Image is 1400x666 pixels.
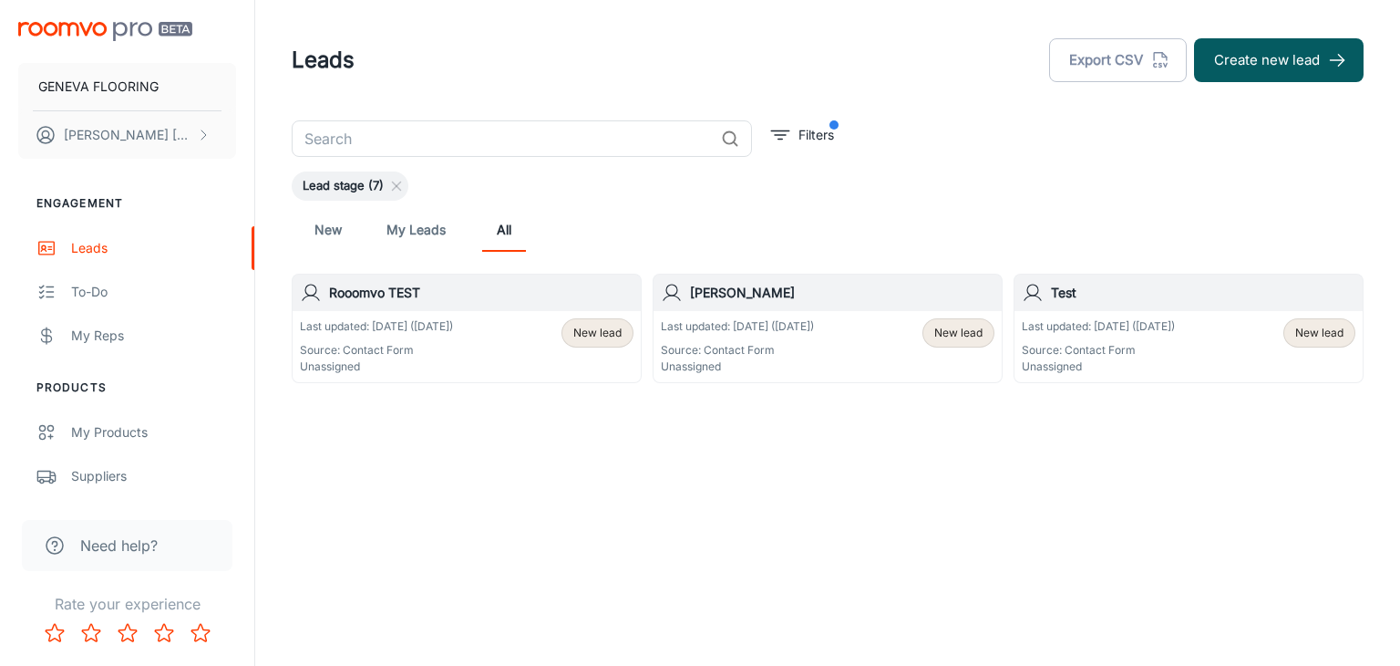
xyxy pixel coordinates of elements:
a: My Leads [386,208,446,252]
div: My Reps [71,326,236,346]
p: Last updated: [DATE] ([DATE]) [1022,318,1175,335]
p: Unassigned [1022,359,1175,375]
button: filter [767,120,839,150]
button: GENEVA FLOORING [18,63,236,110]
div: Leads [71,238,236,258]
div: My Products [71,422,236,442]
div: To-do [71,282,236,302]
p: GENEVA FLOORING [38,77,159,97]
p: Filters [798,125,834,145]
p: Source: Contact Form [1022,342,1175,359]
span: New lead [1295,325,1343,341]
a: TestLast updated: [DATE] ([DATE])Source: Contact FormUnassignedNew lead [1014,274,1364,383]
button: Export CSV [1049,38,1187,82]
span: Lead stage (7) [292,177,395,195]
a: [PERSON_NAME]Last updated: [DATE] ([DATE])Source: Contact FormUnassignedNew lead [653,274,1003,383]
p: Last updated: [DATE] ([DATE]) [661,318,814,335]
button: Create new lead [1194,38,1364,82]
span: New lead [573,325,622,341]
img: Roomvo PRO Beta [18,22,192,41]
div: Lead stage (7) [292,172,408,201]
a: New [306,208,350,252]
p: [PERSON_NAME] [PERSON_NAME] [64,125,192,145]
p: Unassigned [300,359,453,375]
h6: Test [1051,283,1355,303]
button: [PERSON_NAME] [PERSON_NAME] [18,111,236,159]
h1: Leads [292,44,355,77]
p: Unassigned [661,359,814,375]
a: All [482,208,526,252]
a: Rooomvo TESTLast updated: [DATE] ([DATE])Source: Contact FormUnassignedNew lead [292,274,642,383]
p: Last updated: [DATE] ([DATE]) [300,318,453,335]
span: New lead [934,325,983,341]
p: Source: Contact Form [300,342,453,359]
h6: [PERSON_NAME] [690,283,994,303]
p: Source: Contact Form [661,342,814,359]
div: Suppliers [71,466,236,486]
h6: Rooomvo TEST [329,283,633,303]
input: Search [292,120,714,157]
